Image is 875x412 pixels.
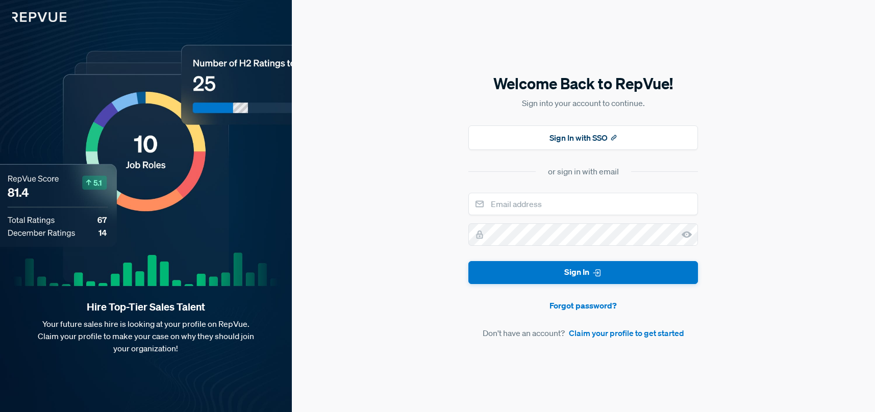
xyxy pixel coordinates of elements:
div: or sign in with email [548,165,619,177]
p: Your future sales hire is looking at your profile on RepVue. Claim your profile to make your case... [16,318,276,354]
article: Don't have an account? [468,327,698,339]
a: Forgot password? [468,299,698,312]
button: Sign In [468,261,698,284]
p: Sign into your account to continue. [468,97,698,109]
h5: Welcome Back to RepVue! [468,73,698,94]
button: Sign In with SSO [468,125,698,150]
input: Email address [468,193,698,215]
strong: Hire Top-Tier Sales Talent [16,300,276,314]
a: Claim your profile to get started [569,327,684,339]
